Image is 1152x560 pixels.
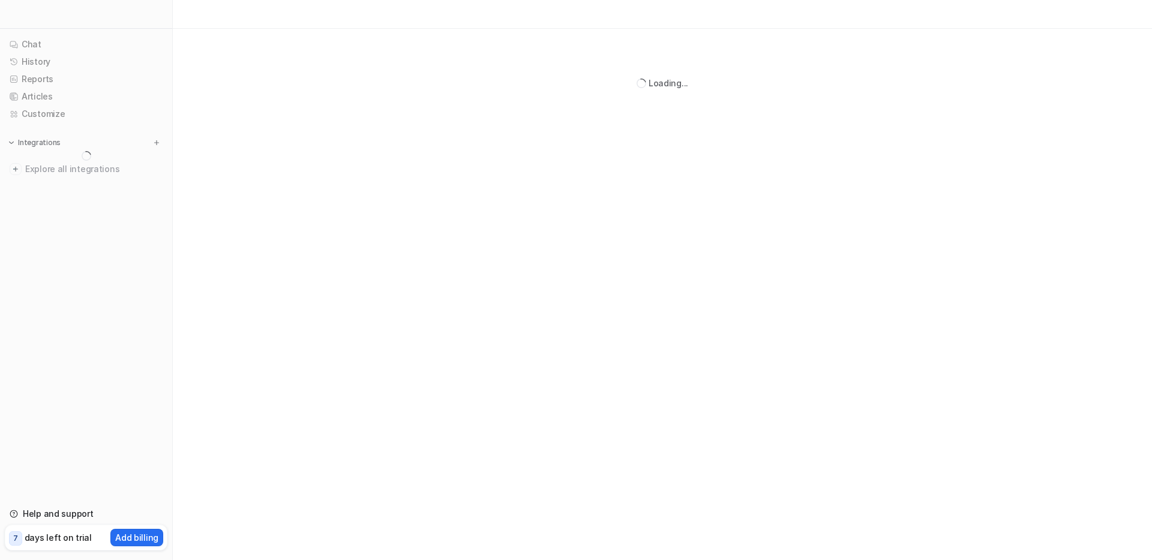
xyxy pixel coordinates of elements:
[5,71,167,88] a: Reports
[5,106,167,122] a: Customize
[10,163,22,175] img: explore all integrations
[5,88,167,105] a: Articles
[5,137,64,149] button: Integrations
[25,531,92,544] p: days left on trial
[7,139,16,147] img: expand menu
[5,161,167,177] a: Explore all integrations
[152,139,161,147] img: menu_add.svg
[5,53,167,70] a: History
[18,138,61,147] p: Integrations
[5,36,167,53] a: Chat
[25,159,163,179] span: Explore all integrations
[5,505,167,522] a: Help and support
[649,77,688,89] div: Loading...
[110,529,163,546] button: Add billing
[13,533,18,544] p: 7
[115,531,158,544] p: Add billing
